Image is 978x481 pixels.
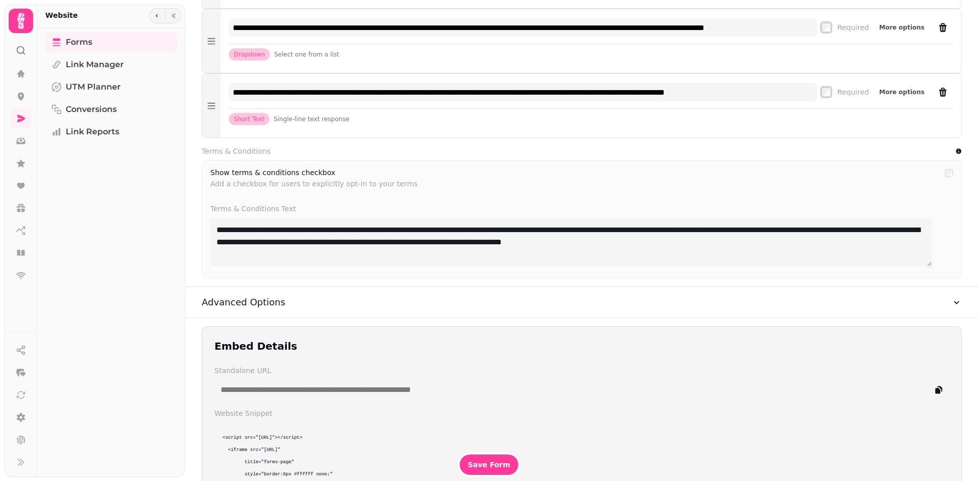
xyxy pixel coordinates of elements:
span: More options [879,89,925,95]
label: Website Snippet [214,408,949,418]
span: Short Text [234,115,264,123]
a: Link Manager [45,54,177,75]
label: Show terms & conditions checkbox [210,168,335,177]
label: Required [837,22,869,33]
span: Single-line text response [274,115,349,123]
a: Forms [45,32,177,52]
button: More options [875,17,929,38]
label: Required [837,87,869,97]
nav: Tabs [37,28,185,477]
span: Select one from a list [274,50,339,59]
button: remove [933,82,953,102]
span: More options [879,24,925,31]
h3: Advanced Options [202,295,285,309]
button: copy [929,380,949,400]
span: Conversions [66,103,117,116]
button: Save Form [459,455,518,475]
span: Save Form [468,461,510,468]
button: remove [933,17,953,38]
span: Dropdown [234,50,265,59]
span: Forms [66,36,92,48]
label: Standalone URL [214,365,949,376]
h2: Website [45,10,78,20]
span: Link Reports [66,126,119,138]
a: Conversions [45,99,177,120]
h2: Embed Details [214,339,297,353]
label: Terms & Conditions Text [210,204,953,214]
button: Advanced Options [202,287,962,318]
label: Terms & Conditions [202,146,270,156]
span: Link Manager [66,59,124,71]
a: UTM Planner [45,77,177,97]
button: More options [875,82,929,102]
a: Link Reports [45,122,177,142]
span: UTM Planner [66,81,121,93]
p: Add a checkbox for users to explicitly opt-in to your terms [210,176,939,187]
